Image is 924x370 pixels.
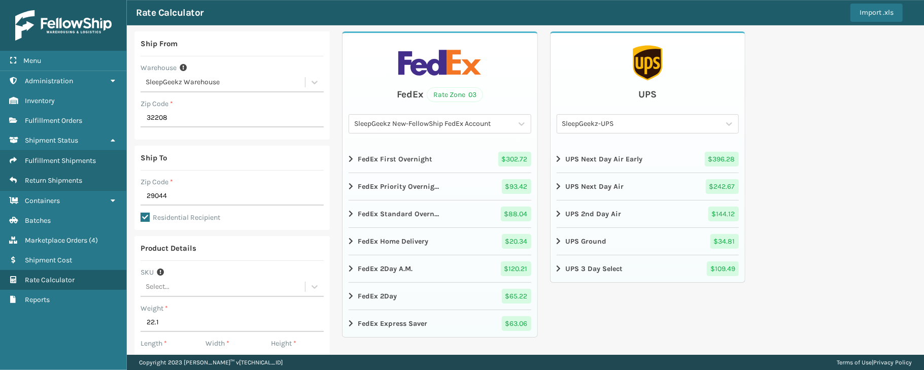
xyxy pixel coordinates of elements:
strong: UPS Next Day Air Early [566,154,643,164]
span: Rate Zone [433,89,465,100]
span: $ 34.81 [710,234,739,249]
span: Marketplace Orders [25,236,87,245]
span: $ 88.04 [501,207,531,221]
div: UPS [638,87,657,102]
span: $ 20.34 [502,234,531,249]
strong: FedEx Express Saver [358,318,427,329]
span: ( 4 ) [89,236,98,245]
strong: FedEx Priority Overnight [358,181,440,192]
p: Copyright 2023 [PERSON_NAME]™ v [TECHNICAL_ID] [139,355,283,370]
strong: UPS Next Day Air [566,181,624,192]
div: SleepGeekz-UPS [562,119,721,129]
label: Height [271,338,296,349]
div: | [837,355,912,370]
img: logo [15,10,112,41]
span: $ 144.12 [708,207,739,221]
div: Ship From [141,38,178,50]
strong: FedEx 2Day [358,291,397,301]
span: $ 63.06 [502,316,531,331]
strong: FedEx First Overnight [358,154,432,164]
div: Product Details [141,242,196,254]
span: $ 65.22 [502,289,531,304]
a: Privacy Policy [873,359,912,366]
span: Shipment Status [25,136,78,145]
span: Return Shipments [25,176,82,185]
span: Menu [23,56,41,65]
span: Inventory [25,96,55,105]
label: Weight [141,303,168,314]
div: Select... [146,282,169,292]
div: SleepGeekz New-FellowShip FedEx Account [354,119,513,129]
div: SleepGeekz Warehouse [146,77,306,88]
span: Reports [25,295,50,304]
span: $ 396.28 [705,152,739,166]
h3: Rate Calculator [136,7,203,19]
strong: FedEx 2Day A.M. [358,263,413,274]
label: Residential Recipient [141,213,220,222]
span: $ 242.67 [706,179,739,194]
label: Zip Code [141,177,173,187]
label: SKU [141,267,154,278]
strong: UPS 2nd Day Air [566,209,622,219]
label: Warehouse [141,62,177,73]
label: Width [206,338,229,349]
strong: FedEx Standard Overnight [358,209,440,219]
span: Shipment Cost [25,256,72,264]
span: $ 302.72 [498,152,531,166]
a: Terms of Use [837,359,872,366]
span: Fulfillment Orders [25,116,82,125]
span: Batches [25,216,51,225]
span: Fulfillment Shipments [25,156,96,165]
div: FedEx [397,87,424,102]
strong: FedEx Home Delivery [358,236,428,247]
strong: UPS 3 Day Select [566,263,623,274]
span: Administration [25,77,73,85]
button: Import .xls [850,4,903,22]
span: Rate Calculator [25,276,75,284]
strong: UPS Ground [566,236,607,247]
span: $ 109.49 [707,261,739,276]
label: Length [141,338,167,349]
span: $ 93.42 [502,179,531,194]
span: 03 [468,89,476,100]
span: Containers [25,196,60,205]
label: Zip Code [141,98,173,109]
div: Ship To [141,152,167,164]
span: $ 120.21 [501,261,531,276]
